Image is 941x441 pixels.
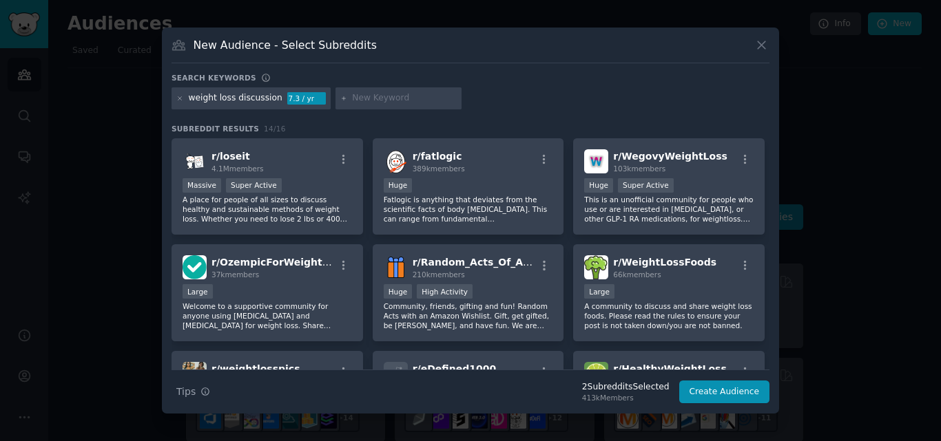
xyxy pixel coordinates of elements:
[413,363,496,374] span: r/ eDefined1000
[384,195,553,224] p: Fatlogic is anything that deviates from the scientific facts of body [MEDICAL_DATA]. This can ran...
[172,73,256,83] h3: Search keywords
[211,164,264,173] span: 4.1M members
[584,284,614,299] div: Large
[183,195,352,224] p: A place for people of all sizes to discuss healthy and sustainable methods of weight loss. Whethe...
[584,149,608,173] img: WegovyWeightLoss
[183,178,221,193] div: Massive
[618,178,674,193] div: Super Active
[582,381,670,394] div: 2 Subreddit s Selected
[413,270,465,279] span: 210k members
[584,178,613,193] div: Huge
[176,385,196,399] span: Tips
[183,362,207,386] img: weightlosspics
[211,257,347,268] span: r/ OzempicForWeightLoss
[384,149,408,173] img: fatlogic
[413,257,559,268] span: r/ Random_Acts_Of_Amazon
[211,151,250,162] span: r/ loseit
[584,362,608,386] img: HealthyWeightLoss
[211,270,259,279] span: 37k members
[413,164,465,173] span: 389k members
[384,178,413,193] div: Huge
[613,151,727,162] span: r/ WegovyWeightLoss
[384,284,413,299] div: Huge
[189,92,282,105] div: weight loss discussion
[194,38,377,52] h3: New Audience - Select Subreddits
[352,92,457,105] input: New Keyword
[613,363,726,374] span: r/ HealthyWeightLoss
[287,92,326,105] div: 7.3 / yr
[172,124,259,133] span: Subreddit Results
[183,301,352,330] p: Welcome to a supportive community for anyone using [MEDICAL_DATA] and [MEDICAL_DATA] for weight l...
[584,301,754,330] p: A community to discuss and share weight loss foods. Please read the rules to ensure your post is ...
[584,195,754,224] p: This is an unofficial community for people who use or are interested in [MEDICAL_DATA], or other ...
[613,270,661,279] span: 66k members
[264,125,286,133] span: 14 / 16
[183,284,213,299] div: Large
[413,151,462,162] span: r/ fatlogic
[417,284,473,299] div: High Activity
[384,301,553,330] p: Community, friends, gifting and fun! Random Acts with an Amazon Wishlist. Gift, get gifted, be [P...
[613,257,716,268] span: r/ WeightLossFoods
[183,255,207,279] img: OzempicForWeightLoss
[183,149,207,173] img: loseit
[211,363,300,374] span: r/ weightlosspics
[226,178,282,193] div: Super Active
[384,255,408,279] img: Random_Acts_Of_Amazon
[582,393,670,402] div: 413k Members
[613,164,665,173] span: 103k members
[679,380,770,404] button: Create Audience
[584,255,608,279] img: WeightLossFoods
[172,380,215,404] button: Tips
